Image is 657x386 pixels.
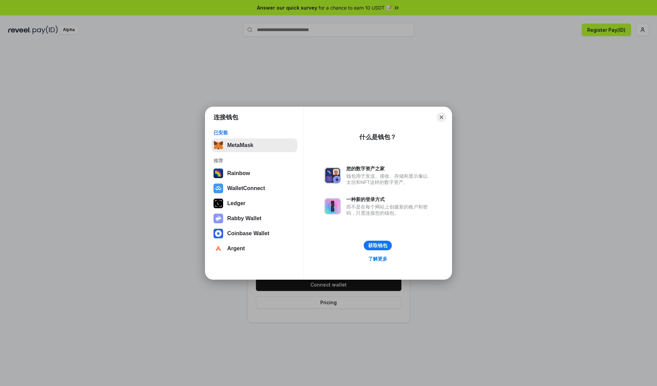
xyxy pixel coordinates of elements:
[227,245,245,252] div: Argent
[211,242,297,255] button: Argent
[346,204,431,216] div: 而不是在每个网站上创建新的账户和密码，只需连接您的钱包。
[324,198,341,214] img: svg+xml,%3Csvg%20xmlns%3D%22http%3A%2F%2Fwww.w3.org%2F2000%2Fsvg%22%20fill%3D%22none%22%20viewBox...
[227,185,265,191] div: WalletConnect
[214,199,223,208] img: svg+xml,%3Csvg%20xmlns%3D%22http%3A%2F%2Fwww.w3.org%2F2000%2Fsvg%22%20width%3D%2228%22%20height%3...
[211,227,297,240] button: Coinbase Wallet
[214,169,223,178] img: svg+xml,%3Csvg%20width%3D%22120%22%20height%3D%22120%22%20viewBox%3D%220%200%20120%20120%22%20fil...
[227,142,253,148] div: MetaMask
[368,256,387,262] div: 了解更多
[211,167,297,180] button: Rainbow
[227,230,269,237] div: Coinbase Wallet
[214,214,223,223] img: svg+xml,%3Csvg%20xmlns%3D%22http%3A%2F%2Fwww.w3.org%2F2000%2Fsvg%22%20fill%3D%22none%22%20viewBox...
[214,141,223,150] img: svg+xml,%3Csvg%20fill%3D%22none%22%20height%3D%2233%22%20viewBox%3D%220%200%2035%2033%22%20width%...
[364,254,391,263] a: 了解更多
[359,133,396,141] div: 什么是钱包？
[368,242,387,249] div: 获取钱包
[211,212,297,225] button: Rabby Wallet
[214,229,223,238] img: svg+xml,%3Csvg%20width%3D%2228%22%20height%3D%2228%22%20viewBox%3D%220%200%2028%2028%22%20fill%3D...
[214,158,295,164] div: 推荐
[214,184,223,193] img: svg+xml,%3Csvg%20width%3D%2228%22%20height%3D%2228%22%20viewBox%3D%220%200%2028%2028%22%20fill%3D...
[364,241,392,250] button: 获取钱包
[211,138,297,152] button: MetaMask
[324,167,341,184] img: svg+xml,%3Csvg%20xmlns%3D%22http%3A%2F%2Fwww.w3.org%2F2000%2Fsvg%22%20fill%3D%22none%22%20viewBox...
[346,165,431,172] div: 您的数字资产之家
[211,197,297,210] button: Ledger
[214,130,295,136] div: 已安装
[211,182,297,195] button: WalletConnect
[214,113,238,121] h1: 连接钱包
[437,112,446,122] button: Close
[227,200,245,207] div: Ledger
[227,215,261,222] div: Rabby Wallet
[346,196,431,202] div: 一种新的登录方式
[214,244,223,253] img: svg+xml,%3Csvg%20width%3D%2228%22%20height%3D%2228%22%20viewBox%3D%220%200%2028%2028%22%20fill%3D...
[346,173,431,185] div: 钱包用于发送、接收、存储和显示像以太坊和NFT这样的数字资产。
[227,170,250,176] div: Rainbow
